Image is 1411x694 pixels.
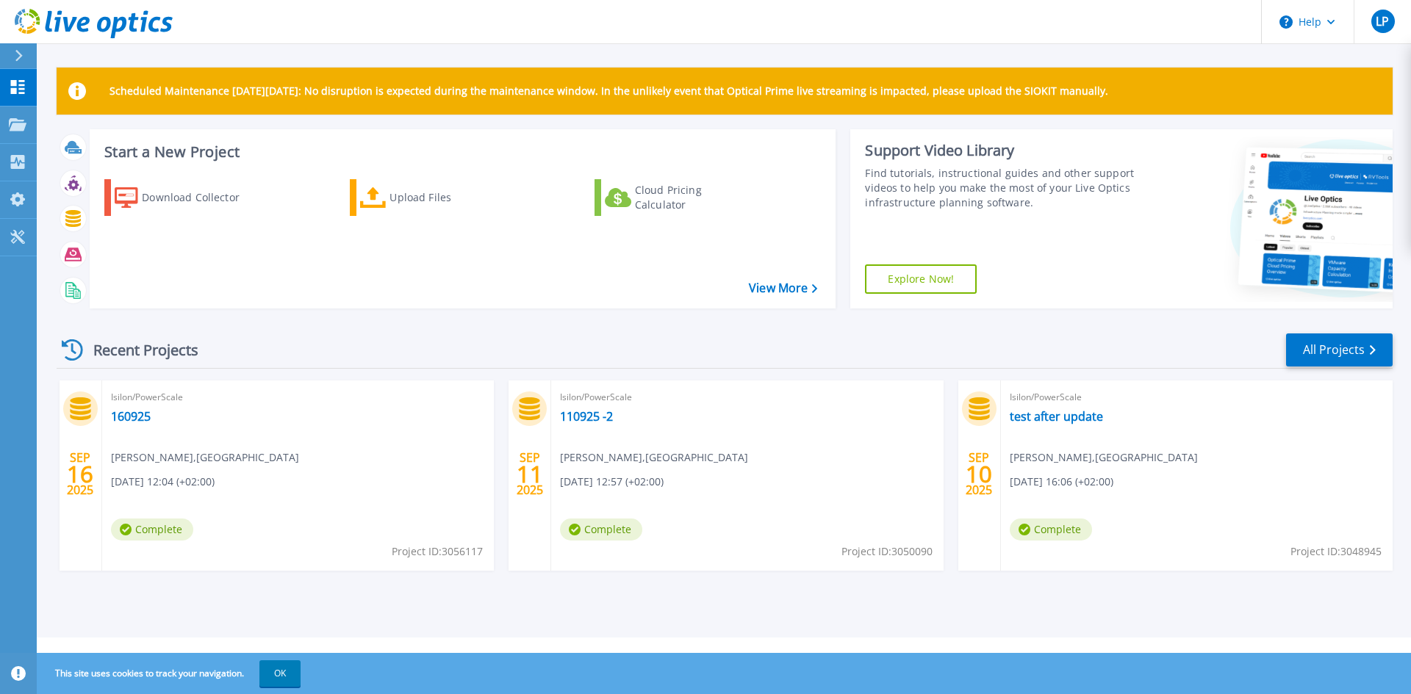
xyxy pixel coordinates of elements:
[104,179,268,216] a: Download Collector
[560,518,642,541] span: Complete
[560,474,664,490] span: [DATE] 12:57 (+02:00)
[111,389,485,405] span: Isilon/PowerScale
[1010,449,1198,466] span: [PERSON_NAME] , [GEOGRAPHIC_DATA]
[560,389,934,405] span: Isilon/PowerScale
[749,281,817,295] a: View More
[40,660,301,687] span: This site uses cookies to track your navigation.
[142,183,259,212] div: Download Collector
[104,144,817,160] h3: Start a New Project
[1376,15,1389,27] span: LP
[111,449,299,466] span: [PERSON_NAME] , [GEOGRAPHIC_DATA]
[1010,474,1113,490] span: [DATE] 16:06 (+02:00)
[392,543,483,560] span: Project ID: 3056117
[259,660,301,687] button: OK
[595,179,758,216] a: Cloud Pricing Calculator
[1010,518,1092,541] span: Complete
[1010,389,1384,405] span: Isilon/PowerScale
[865,166,1141,210] div: Find tutorials, instructional guides and other support videos to help you make the most of your L...
[111,409,151,424] a: 160925
[1290,543,1382,560] span: Project ID: 3048945
[841,543,933,560] span: Project ID: 3050090
[1010,409,1103,424] a: test after update
[350,179,514,216] a: Upload Files
[517,468,543,480] span: 11
[560,409,613,424] a: 110925 -2
[111,518,193,541] span: Complete
[57,332,218,368] div: Recent Projects
[109,85,1108,97] p: Scheduled Maintenance [DATE][DATE]: No disruption is expected during the maintenance window. In t...
[865,141,1141,160] div: Support Video Library
[965,447,993,501] div: SEP 2025
[111,474,215,490] span: [DATE] 12:04 (+02:00)
[516,447,544,501] div: SEP 2025
[389,183,507,212] div: Upload Files
[560,449,748,466] span: [PERSON_NAME] , [GEOGRAPHIC_DATA]
[66,447,94,501] div: SEP 2025
[966,468,992,480] span: 10
[635,183,753,212] div: Cloud Pricing Calculator
[67,468,93,480] span: 16
[1286,333,1393,366] a: All Projects
[865,264,977,294] a: Explore Now!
